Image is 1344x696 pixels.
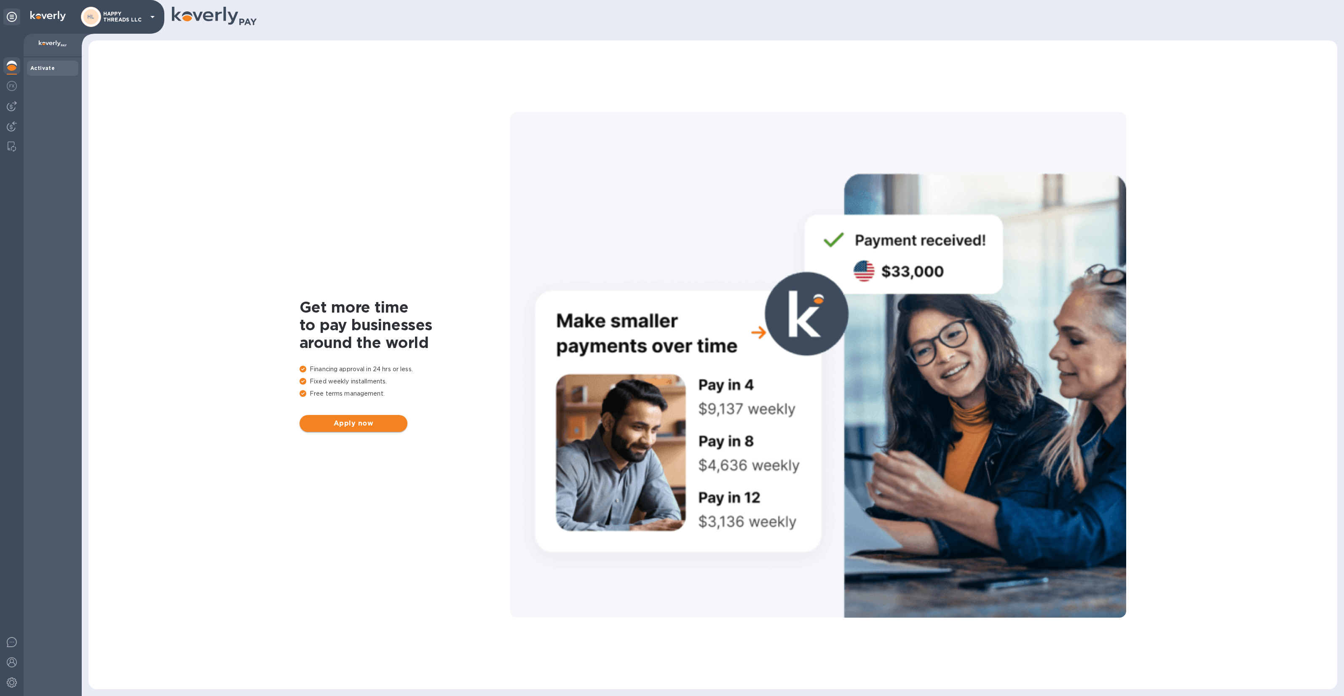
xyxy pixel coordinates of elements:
p: Free terms management. [300,389,510,398]
button: Apply now [300,415,407,432]
p: HAPPY THREADS LLC [103,11,145,23]
b: Activate [30,65,55,71]
b: HL [87,13,95,20]
div: Unpin categories [3,8,20,25]
h1: Get more time to pay businesses around the world [300,298,510,351]
span: Apply now [306,418,401,428]
p: Fixed weekly installments. [300,377,510,386]
img: Foreign exchange [7,81,17,91]
p: Financing approval in 24 hrs or less. [300,365,510,374]
img: Logo [30,11,66,21]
